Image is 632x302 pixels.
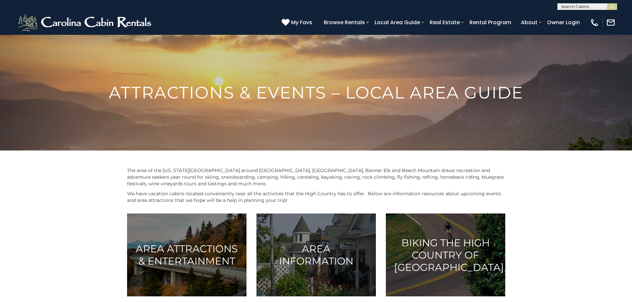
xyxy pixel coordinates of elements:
[386,213,505,296] a: Biking the High Country of [GEOGRAPHIC_DATA]
[127,190,505,204] p: We have vacation cabins located conveniently near all the activities that the High Country has to...
[320,17,368,28] a: Browse Rentals
[426,17,463,28] a: Real Estate
[291,18,312,27] span: My Favs
[135,243,238,267] h3: Area Attractions & Entertainment
[590,18,599,27] img: phone-regular-white.png
[256,213,376,296] a: Area Information
[282,18,314,27] a: My Favs
[265,243,368,267] h3: Area Information
[606,18,615,27] img: mail-regular-white.png
[127,213,246,296] a: Area Attractions & Entertainment
[518,17,541,28] a: About
[466,17,515,28] a: Rental Program
[17,13,154,32] img: White-1-2.png
[127,167,505,187] p: The area of the [US_STATE][GEOGRAPHIC_DATA] around [GEOGRAPHIC_DATA], [GEOGRAPHIC_DATA], Banner E...
[544,17,583,28] a: Owner Login
[371,17,423,28] a: Local Area Guide
[394,237,497,273] h3: Biking the High Country of [GEOGRAPHIC_DATA]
